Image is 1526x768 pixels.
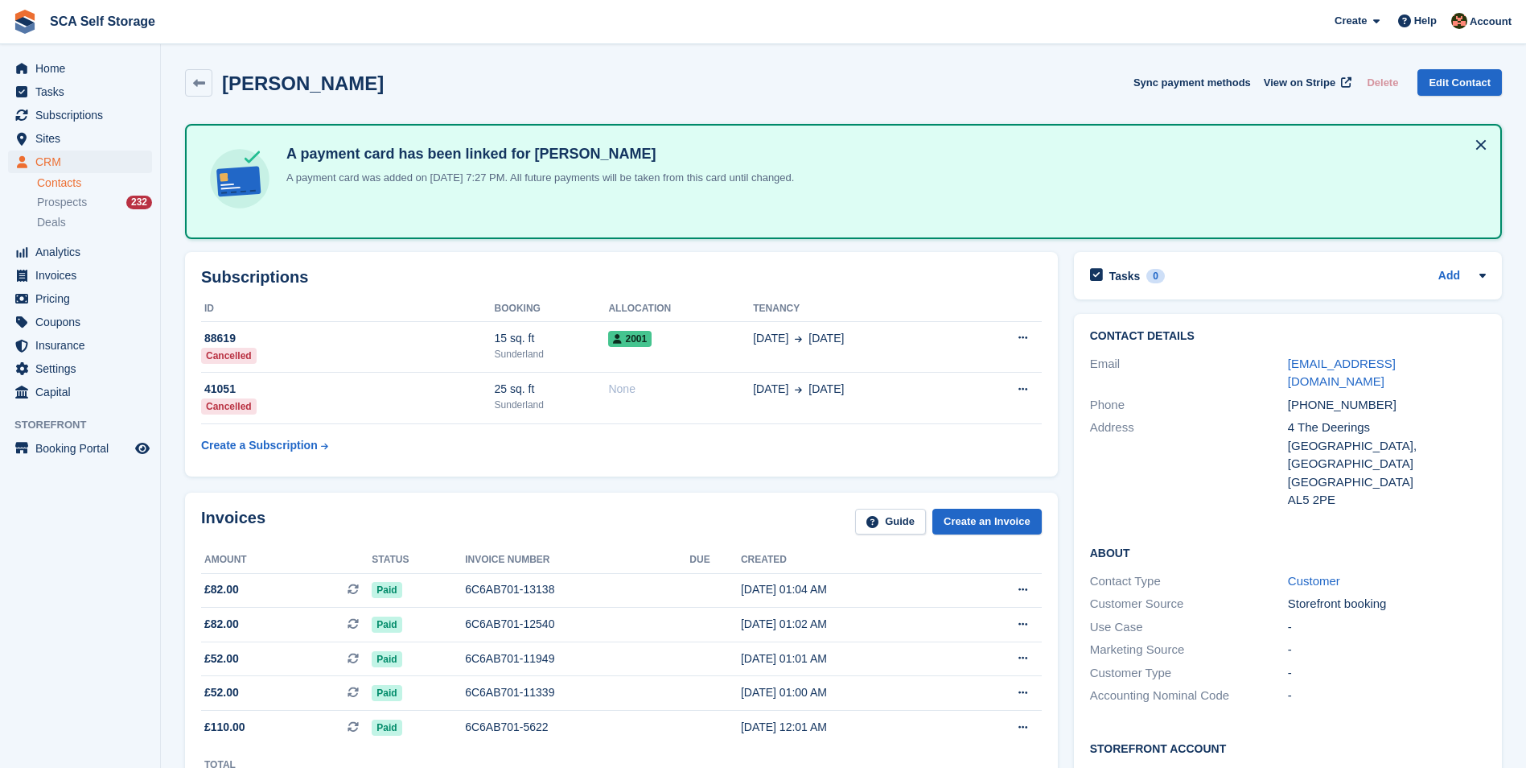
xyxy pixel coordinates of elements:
div: Cancelled [201,398,257,415]
div: Use Case [1090,618,1288,637]
span: Paid [372,582,401,598]
span: Create [1335,13,1367,29]
div: [PHONE_NUMBER] [1288,396,1486,415]
h4: A payment card has been linked for [PERSON_NAME] [280,145,794,163]
span: Deals [37,215,66,230]
span: Invoices [35,264,132,287]
div: 6C6AB701-11949 [465,650,689,667]
a: Customer [1288,574,1340,588]
p: A payment card was added on [DATE] 7:27 PM. All future payments will be taken from this card unti... [280,170,794,186]
a: Deals [37,214,152,231]
a: Edit Contact [1417,69,1502,96]
div: Accounting Nominal Code [1090,687,1288,705]
div: 6C6AB701-13138 [465,581,689,598]
img: card-linked-ebf98d0992dc2aeb22e95c0e3c79077019eb2392cfd83c6a337811c24bc77127.svg [206,145,274,213]
div: - [1288,618,1486,637]
h2: Tasks [1109,269,1141,283]
div: [GEOGRAPHIC_DATA], [GEOGRAPHIC_DATA] [1288,437,1486,473]
th: Amount [201,547,372,573]
a: View on Stripe [1257,69,1355,96]
div: None [608,381,753,398]
a: SCA Self Storage [43,8,162,35]
div: Email [1090,355,1288,391]
button: Delete [1360,69,1405,96]
span: Pricing [35,287,132,310]
div: [DATE] 01:00 AM [741,684,957,701]
a: menu [8,241,152,263]
span: Prospects [37,195,87,210]
span: [DATE] [808,381,844,398]
h2: About [1090,544,1486,560]
div: Address [1090,419,1288,510]
span: CRM [35,151,132,173]
a: menu [8,127,152,150]
div: [GEOGRAPHIC_DATA] [1288,473,1486,492]
th: Allocation [608,296,753,322]
div: 232 [126,196,152,209]
a: menu [8,81,152,103]
span: Insurance [35,334,132,357]
h2: Contact Details [1090,330,1486,343]
span: Account [1470,14,1512,30]
div: 4 The Deerings [1288,419,1486,437]
h2: Subscriptions [201,268,1042,287]
div: Contact Type [1090,572,1288,591]
span: £52.00 [204,650,239,667]
h2: [PERSON_NAME] [222,72,384,94]
div: 6C6AB701-12540 [465,616,689,633]
div: [DATE] 01:01 AM [741,650,957,667]
div: 0 [1146,269,1165,283]
a: menu [8,287,152,310]
span: [DATE] [753,330,788,347]
div: Cancelled [201,348,257,364]
span: Analytics [35,241,132,263]
span: Paid [372,651,401,667]
span: Help [1414,13,1437,29]
div: 6C6AB701-5622 [465,719,689,736]
div: [DATE] 01:04 AM [741,581,957,598]
div: [DATE] 12:01 AM [741,719,957,736]
span: Paid [372,617,401,633]
div: Customer Source [1090,595,1288,613]
span: [DATE] [808,330,844,347]
span: 2001 [608,331,652,347]
div: 41051 [201,381,495,398]
div: 15 sq. ft [495,330,609,347]
span: Home [35,57,132,80]
span: View on Stripe [1264,75,1335,91]
div: AL5 2PE [1288,491,1486,510]
a: menu [8,437,152,460]
a: Create a Subscription [201,431,328,460]
span: Paid [372,685,401,701]
a: menu [8,104,152,126]
a: menu [8,381,152,403]
span: Capital [35,381,132,403]
div: 25 sq. ft [495,381,609,398]
span: Paid [372,720,401,736]
a: Prospects 232 [37,194,152,211]
div: Storefront booking [1288,595,1486,613]
a: Add [1438,267,1460,286]
a: menu [8,311,152,333]
th: Invoice number [465,547,689,573]
div: [DATE] 01:02 AM [741,616,957,633]
div: 88619 [201,330,495,347]
div: 6C6AB701-11339 [465,684,689,701]
th: ID [201,296,495,322]
div: Sunderland [495,347,609,361]
div: - [1288,687,1486,705]
a: menu [8,264,152,287]
span: Storefront [14,417,160,433]
span: £52.00 [204,684,239,701]
span: Subscriptions [35,104,132,126]
a: menu [8,334,152,357]
span: Sites [35,127,132,150]
img: stora-icon-8386f47178a22dfd0bd8f6a31ec36ba5ce8667c1dd55bd0f319d3a0aa187defe.svg [13,10,37,34]
a: Create an Invoice [932,509,1042,535]
a: Guide [855,509,926,535]
div: Phone [1090,396,1288,415]
span: Coupons [35,311,132,333]
a: [EMAIL_ADDRESS][DOMAIN_NAME] [1288,357,1396,389]
span: Booking Portal [35,437,132,460]
th: Booking [495,296,609,322]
